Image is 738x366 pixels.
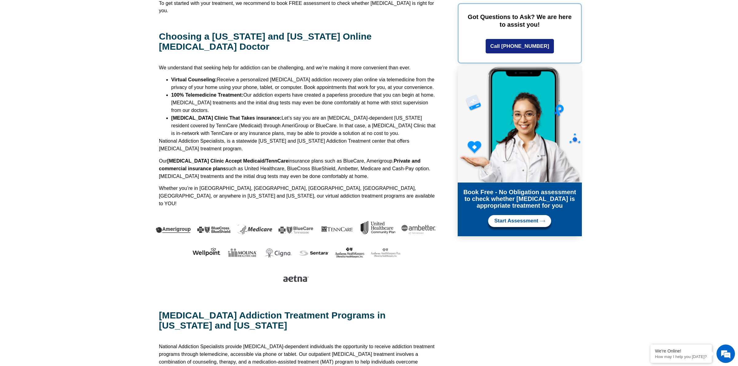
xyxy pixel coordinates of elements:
img: UHC Logo [361,221,395,234]
div: Chat with us now [41,32,112,40]
li: Receive a personalized [MEDICAL_DATA] addiction recovery plan online via telemedicine from the pr... [171,76,439,91]
p: Our insurance plans such as BlueCare, Amerigroup. such as United Healthcare, BlueCross BlueShield... [159,157,439,180]
div: We're Online! [655,349,707,353]
p: How may I help you today? [655,354,707,359]
span: Start Assessment [494,218,538,224]
li: Let’s say you are an [MEDICAL_DATA]-dependent [US_STATE] resident covered by TennCare (Medicaid) ... [171,114,439,137]
span: Call [PHONE_NUMBER] [490,44,549,49]
img: online-suboxone-doctors-that-accepts-medicare [238,225,272,235]
img: Online Suboxone Treatment - Opioid Addiction Treatment using phone [458,66,582,183]
p: Whether you’re in [GEOGRAPHIC_DATA], [GEOGRAPHIC_DATA], [GEOGRAPHIC_DATA], [GEOGRAPHIC_DATA], [GE... [159,184,439,207]
b: Virtual Counseling: [171,77,217,82]
b: 100% Telemedicine Treatment: [171,92,243,98]
textarea: Type your message and hit 'Enter' [3,168,117,189]
img: TennCare logo [319,221,354,238]
img: online-suboxone-doctors-that-accepts-amerigroup [156,227,191,233]
a: Call [PHONE_NUMBER] [486,39,554,53]
strong: [MEDICAL_DATA] Clinic That Takes insurance: [171,115,282,121]
img: online-suboxone-doctors-that-accepts-bluecross-blueshield [197,225,231,234]
strong: [MEDICAL_DATA] Clinic Accept Medicaid/TennCare [167,158,288,164]
h3: Book Free - No Obligation assessment to check whether [MEDICAL_DATA] is appropriate treatment for... [462,189,577,209]
span: We're online! [36,77,85,139]
h2: [MEDICAL_DATA] Addiction Treatment Programs in [US_STATE] and [US_STATE] [159,310,439,330]
p: Got Questions to Ask? We are here to assist you! [468,13,572,29]
img: molina healthcare logo [227,248,257,257]
a: Start Assessment [488,215,551,227]
div: Minimize live chat window [101,3,116,18]
p: We understand that seeking help for addiction can be challenging, and we’re making it more conven... [159,64,439,71]
h2: Choosing a [US_STATE] and [US_STATE] Online [MEDICAL_DATA] Doctor [159,31,439,52]
strong: Private and commercial insurance plans [159,158,420,171]
div: Navigation go back [7,32,16,41]
li: Our addiction experts have created a paperless procedure that you can begin at home. [MEDICAL_DAT... [171,91,439,114]
img: ambetter insurance of tennessee for opioid addiction [401,225,436,234]
img: online-suboxone-doctors-that-accepts-bluecare [278,226,313,234]
p: National Addiction Specialists, is a statewide [US_STATE] and [US_STATE] Addiction Treatment cent... [159,137,439,152]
